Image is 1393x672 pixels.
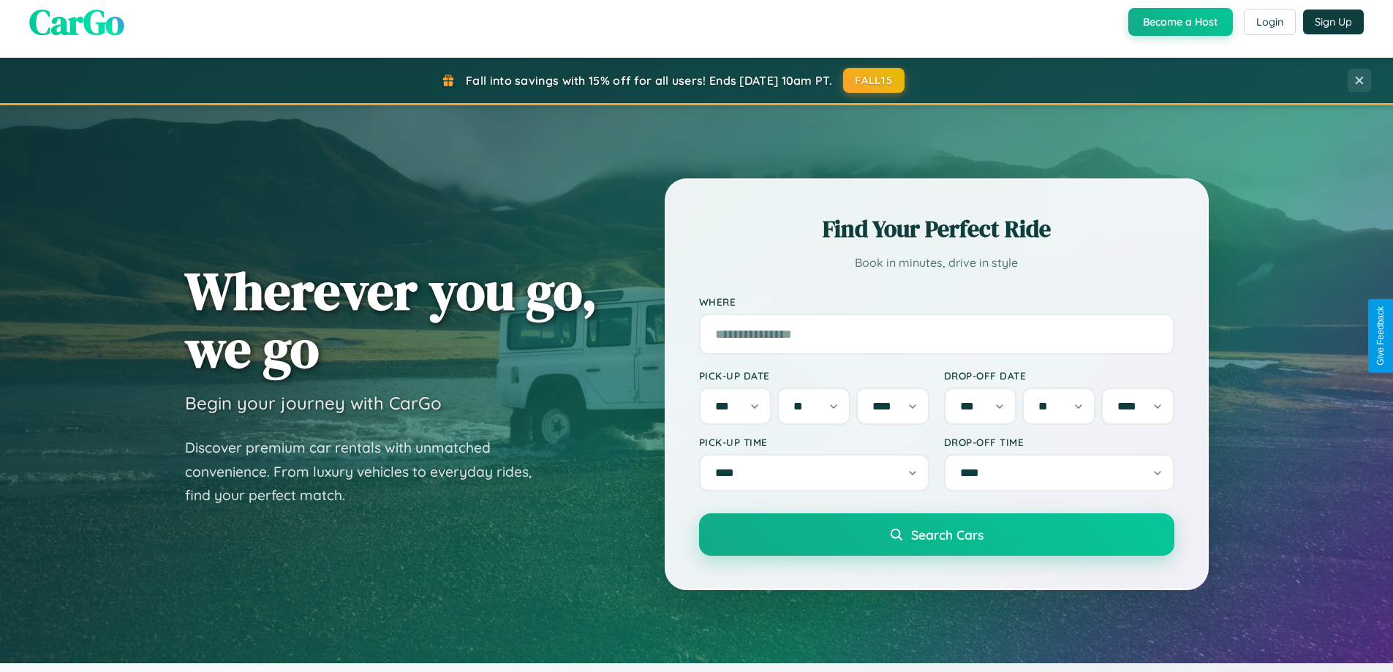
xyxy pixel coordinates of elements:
[944,369,1174,382] label: Drop-off Date
[699,369,929,382] label: Pick-up Date
[699,436,929,448] label: Pick-up Time
[1244,9,1296,35] button: Login
[699,213,1174,245] h2: Find Your Perfect Ride
[944,436,1174,448] label: Drop-off Time
[185,436,551,507] p: Discover premium car rentals with unmatched convenience. From luxury vehicles to everyday rides, ...
[466,73,832,88] span: Fall into savings with 15% off for all users! Ends [DATE] 10am PT.
[1128,8,1233,36] button: Become a Host
[699,252,1174,273] p: Book in minutes, drive in style
[911,526,984,543] span: Search Cars
[185,392,442,414] h3: Begin your journey with CarGo
[1303,10,1364,34] button: Sign Up
[1375,306,1386,366] div: Give Feedback
[185,262,597,377] h1: Wherever you go, we go
[699,513,1174,556] button: Search Cars
[843,68,905,93] button: FALL15
[699,295,1174,308] label: Where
